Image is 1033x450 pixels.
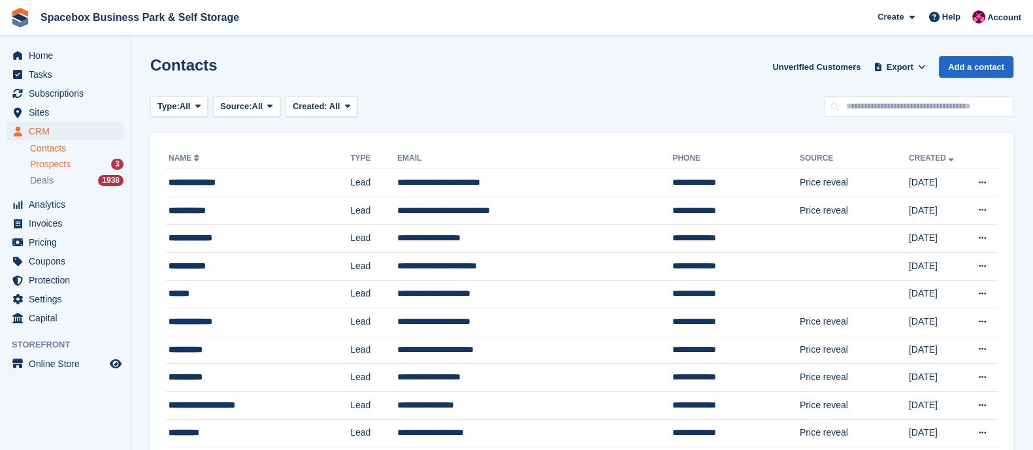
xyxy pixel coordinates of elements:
[30,158,71,170] span: Prospects
[150,56,218,74] h1: Contacts
[7,355,123,373] a: menu
[29,290,107,308] span: Settings
[972,10,985,24] img: Avishka Chauhan
[7,195,123,214] a: menu
[397,148,672,169] th: Email
[7,252,123,270] a: menu
[329,101,340,111] span: All
[29,252,107,270] span: Coupons
[800,336,909,364] td: Price reveal
[29,65,107,84] span: Tasks
[909,280,966,308] td: [DATE]
[169,153,202,163] a: Name
[350,225,397,253] td: Lead
[672,148,800,169] th: Phone
[30,174,123,187] a: Deals 1938
[29,233,107,251] span: Pricing
[7,46,123,65] a: menu
[350,252,397,280] td: Lead
[7,309,123,327] a: menu
[293,101,327,111] span: Created:
[909,364,966,392] td: [DATE]
[350,148,397,169] th: Type
[7,65,123,84] a: menu
[150,96,208,118] button: Type: All
[7,271,123,289] a: menu
[350,197,397,225] td: Lead
[987,11,1021,24] span: Account
[30,174,54,187] span: Deals
[909,225,966,253] td: [DATE]
[800,419,909,447] td: Price reveal
[30,157,123,171] a: Prospects 3
[7,233,123,251] a: menu
[108,356,123,372] a: Preview store
[887,61,913,74] span: Export
[909,391,966,419] td: [DATE]
[30,142,123,155] a: Contacts
[29,46,107,65] span: Home
[29,214,107,233] span: Invoices
[350,169,397,197] td: Lead
[252,100,263,113] span: All
[7,103,123,121] a: menu
[286,96,357,118] button: Created: All
[180,100,191,113] span: All
[350,364,397,392] td: Lead
[800,148,909,169] th: Source
[98,175,123,186] div: 1938
[767,56,866,78] a: Unverified Customers
[29,195,107,214] span: Analytics
[909,252,966,280] td: [DATE]
[800,308,909,336] td: Price reveal
[7,290,123,308] a: menu
[800,169,909,197] td: Price reveal
[7,214,123,233] a: menu
[939,56,1013,78] a: Add a contact
[157,100,180,113] span: Type:
[220,100,252,113] span: Source:
[350,391,397,419] td: Lead
[909,419,966,447] td: [DATE]
[942,10,960,24] span: Help
[909,336,966,364] td: [DATE]
[29,122,107,140] span: CRM
[877,10,904,24] span: Create
[29,84,107,103] span: Subscriptions
[871,56,928,78] button: Export
[909,169,966,197] td: [DATE]
[12,338,130,351] span: Storefront
[350,308,397,336] td: Lead
[10,8,30,27] img: stora-icon-8386f47178a22dfd0bd8f6a31ec36ba5ce8667c1dd55bd0f319d3a0aa187defe.svg
[213,96,280,118] button: Source: All
[7,84,123,103] a: menu
[29,271,107,289] span: Protection
[29,103,107,121] span: Sites
[111,159,123,170] div: 3
[909,308,966,336] td: [DATE]
[7,122,123,140] a: menu
[350,280,397,308] td: Lead
[29,355,107,373] span: Online Store
[350,336,397,364] td: Lead
[35,7,244,28] a: Spacebox Business Park & Self Storage
[350,419,397,447] td: Lead
[909,153,957,163] a: Created
[29,309,107,327] span: Capital
[800,197,909,225] td: Price reveal
[800,391,909,419] td: Price reveal
[909,197,966,225] td: [DATE]
[800,364,909,392] td: Price reveal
